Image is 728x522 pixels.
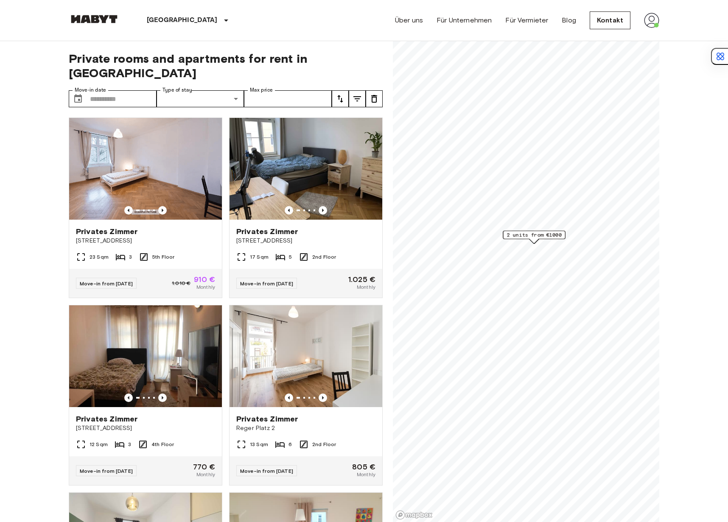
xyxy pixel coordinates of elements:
span: 2nd Floor [312,253,336,261]
button: Previous image [124,206,133,215]
span: 1.010 € [172,279,190,287]
span: 3 [129,253,132,261]
button: Previous image [319,206,327,215]
span: Privates Zimmer [76,414,137,424]
a: Marketing picture of unit DE-02-024-001-03HFPrevious imagePrevious imagePrivates Zimmer[STREET_AD... [229,117,383,298]
label: Move-in date [75,87,106,94]
span: 6 [288,441,292,448]
span: Move-in from [DATE] [80,468,133,474]
button: tune [332,90,349,107]
img: avatar [644,13,659,28]
button: Previous image [124,394,133,402]
button: tune [366,90,383,107]
span: 12 Sqm [90,441,108,448]
div: Map marker [503,231,566,244]
span: 2nd Floor [312,441,336,448]
a: Für Vermieter [505,15,548,25]
button: Previous image [319,394,327,402]
span: Move-in from [DATE] [240,280,293,287]
button: Previous image [158,394,167,402]
a: Marketing picture of unit DE-02-003-002-01HFPrevious imagePrevious imagePrivates Zimmer[STREET_AD... [69,305,222,486]
span: 5th Floor [152,253,174,261]
span: 770 € [193,463,215,471]
span: 17 Sqm [250,253,269,261]
span: Move-in from [DATE] [240,468,293,474]
a: Kontakt [590,11,630,29]
label: Max price [250,87,273,94]
img: Marketing picture of unit DE-02-003-002-01HF [69,305,222,407]
button: Previous image [158,206,167,215]
button: Previous image [285,394,293,402]
img: Marketing picture of unit DE-02-012-002-03HF [69,118,222,220]
span: 1.025 € [348,276,375,283]
span: 5 [289,253,292,261]
p: [GEOGRAPHIC_DATA] [147,15,218,25]
a: Für Unternehmen [437,15,492,25]
span: 805 € [352,463,375,471]
span: [STREET_ADDRESS] [76,237,215,245]
a: Über uns [395,15,423,25]
span: Privates Zimmer [236,226,298,237]
label: Type of stay [162,87,192,94]
button: tune [349,90,366,107]
a: Marketing picture of unit DE-02-039-01MPrevious imagePrevious imagePrivates ZimmerReger Platz 213... [229,305,383,486]
span: Monthly [357,283,375,291]
span: Private rooms and apartments for rent in [GEOGRAPHIC_DATA] [69,51,383,80]
span: 23 Sqm [90,253,109,261]
span: [STREET_ADDRESS] [76,424,215,433]
span: Privates Zimmer [236,414,298,424]
span: 3 [128,441,131,448]
span: 13 Sqm [250,441,268,448]
span: 2 units from €1000 [507,231,562,239]
img: Marketing picture of unit DE-02-039-01M [230,305,382,407]
a: Blog [562,15,576,25]
span: 4th Floor [151,441,174,448]
span: [STREET_ADDRESS] [236,237,375,245]
span: Move-in from [DATE] [80,280,133,287]
span: Privates Zimmer [76,226,137,237]
span: Monthly [196,471,215,478]
img: Marketing picture of unit DE-02-024-001-03HF [230,118,382,220]
span: Monthly [357,471,375,478]
button: Choose date [70,90,87,107]
a: Marketing picture of unit DE-02-012-002-03HFPrevious imagePrevious imagePrivates Zimmer[STREET_AD... [69,117,222,298]
span: Monthly [196,283,215,291]
button: Previous image [285,206,293,215]
span: 910 € [194,276,215,283]
img: Habyt [69,15,120,23]
a: Mapbox logo [395,510,433,520]
span: Reger Platz 2 [236,424,375,433]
